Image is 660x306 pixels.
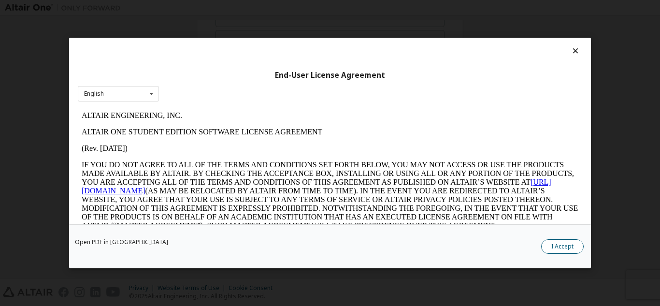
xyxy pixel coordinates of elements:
p: ALTAIR ENGINEERING, INC. [4,4,501,13]
p: ALTAIR ONE STUDENT EDITION SOFTWARE LICENSE AGREEMENT [4,20,501,29]
a: [URL][DOMAIN_NAME] [4,71,473,87]
button: I Accept [541,239,584,254]
p: (Rev. [DATE]) [4,37,501,45]
p: This Altair One Student Edition Software License Agreement (“Agreement”) is between Altair Engine... [4,131,501,165]
a: Open PDF in [GEOGRAPHIC_DATA] [75,239,168,245]
div: End-User License Agreement [78,71,582,80]
p: IF YOU DO NOT AGREE TO ALL OF THE TERMS AND CONDITIONS SET FORTH BELOW, YOU MAY NOT ACCESS OR USE... [4,53,501,123]
div: English [84,91,104,97]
